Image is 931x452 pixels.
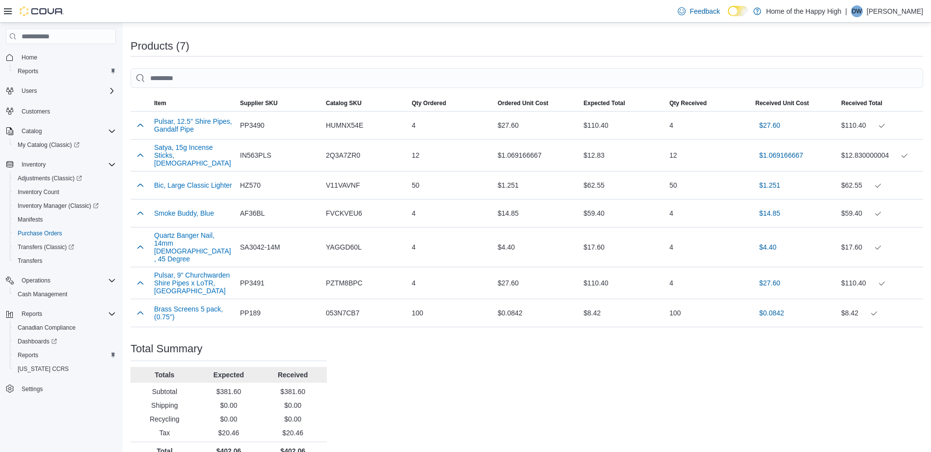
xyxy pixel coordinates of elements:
[580,175,665,195] div: $62.55
[755,175,784,195] button: $1.251
[240,207,265,219] span: AF36BL
[326,119,363,131] span: HUMNX54E
[674,1,723,21] a: Feedback
[14,322,116,334] span: Canadian Compliance
[494,95,580,111] button: Ordered Unit Cost
[665,237,751,257] div: 4
[580,203,665,223] div: $59.40
[134,370,195,380] p: Totals
[154,117,232,133] button: Pulsar, 12.5'' Shire Pipes, Gandalf Pipe
[580,303,665,323] div: $8.42
[14,65,42,77] a: Reports
[22,127,42,135] span: Catalog
[759,180,780,190] span: $1.251
[326,277,363,289] span: PZTM8BPC
[755,115,784,135] button: $27.60
[263,400,323,410] p: $0.00
[14,336,61,347] a: Dashboards
[263,414,323,424] p: $0.00
[154,143,232,167] button: Satya, 15g Incense Sticks, [DEMOGRAPHIC_DATA]
[18,85,116,97] span: Users
[326,307,360,319] span: 053N7CB7
[14,255,116,267] span: Transfers
[22,161,46,169] span: Inventory
[665,175,751,195] div: 50
[10,138,120,152] a: My Catalog (Classic)
[755,237,780,257] button: $4.40
[18,351,38,359] span: Reports
[22,310,42,318] span: Reports
[14,65,116,77] span: Reports
[2,382,120,396] button: Settings
[759,308,784,318] span: $0.0842
[14,172,86,184] a: Adjustments (Classic)
[755,273,784,293] button: $27.60
[18,257,42,265] span: Transfers
[580,273,665,293] div: $110.40
[18,308,46,320] button: Reports
[580,95,665,111] button: Expected Total
[665,273,751,293] div: 4
[10,171,120,185] a: Adjustments (Classic)
[326,241,362,253] span: YAGGD60L
[580,237,665,257] div: $17.60
[154,209,214,217] button: Smoke Buddy, Blue
[10,362,120,376] button: [US_STATE] CCRS
[665,303,751,323] div: 100
[845,5,847,17] p: |
[263,387,323,396] p: $381.60
[841,149,919,161] div: $12.830000004
[18,141,80,149] span: My Catalog (Classic)
[852,5,862,17] span: DW
[14,322,80,334] a: Canadian Compliance
[240,277,265,289] span: PP3491
[759,242,776,252] span: $4.40
[199,400,259,410] p: $0.00
[199,387,259,396] p: $381.60
[18,159,50,170] button: Inventory
[755,145,807,165] button: $1.069166667
[14,241,78,253] a: Transfers (Classic)
[408,303,494,323] div: 100
[408,273,494,293] div: 4
[18,106,54,117] a: Customers
[2,307,120,321] button: Reports
[10,335,120,348] a: Dashboards
[6,46,116,422] nav: Complex example
[14,349,116,361] span: Reports
[10,254,120,268] button: Transfers
[240,179,261,191] span: HZ570
[408,145,494,165] div: 12
[408,95,494,111] button: Qty Ordered
[759,278,780,288] span: $27.60
[584,99,625,107] span: Expected Total
[669,99,707,107] span: Qty Received
[240,307,261,319] span: PP189
[841,241,919,253] div: $17.60
[837,95,923,111] button: Received Total
[494,145,580,165] div: $1.069166667
[14,214,116,226] span: Manifests
[154,271,232,295] button: Pulsar, 9" Churchwarden Shire Pipes x LoTR, [GEOGRAPHIC_DATA]
[690,6,719,16] span: Feedback
[154,99,166,107] span: Item
[154,305,232,321] button: Brass Screens 5 pack, (0.75")
[240,99,278,107] span: Supplier SKU
[10,64,120,78] button: Reports
[14,200,116,212] span: Inventory Manager (Classic)
[154,231,232,263] button: Quartz Banger Nail, 14mm [DEMOGRAPHIC_DATA], 45 Degree
[2,274,120,287] button: Operations
[2,50,120,64] button: Home
[867,5,923,17] p: [PERSON_NAME]
[14,336,116,347] span: Dashboards
[14,227,66,239] a: Purchase Orders
[18,51,116,63] span: Home
[755,203,784,223] button: $14.85
[326,179,360,191] span: V11VAVNF
[18,125,46,137] button: Catalog
[14,186,116,198] span: Inventory Count
[494,237,580,257] div: $4.40
[2,104,120,118] button: Customers
[14,186,63,198] a: Inventory Count
[14,172,116,184] span: Adjustments (Classic)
